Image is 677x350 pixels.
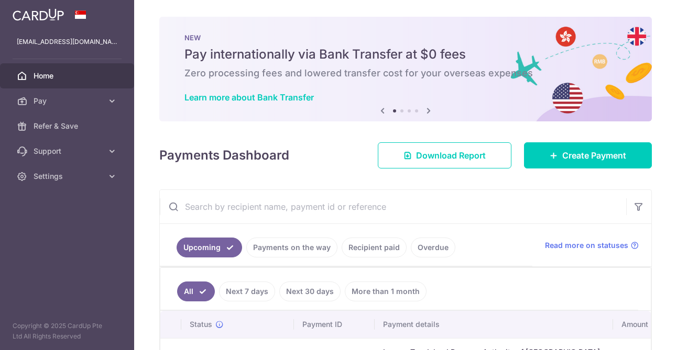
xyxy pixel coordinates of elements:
[246,238,337,257] a: Payments on the way
[342,238,407,257] a: Recipient paid
[34,96,103,106] span: Pay
[219,281,275,301] a: Next 7 days
[177,281,215,301] a: All
[345,281,427,301] a: More than 1 month
[184,92,314,103] a: Learn more about Bank Transfer
[375,311,613,338] th: Payment details
[34,171,103,182] span: Settings
[294,311,375,338] th: Payment ID
[184,46,627,63] h5: Pay internationally via Bank Transfer at $0 fees
[159,146,289,165] h4: Payments Dashboard
[524,142,652,168] a: Create Payment
[378,142,511,168] a: Download Report
[34,121,103,131] span: Refer & Save
[545,240,639,251] a: Read more on statuses
[562,149,626,162] span: Create Payment
[160,190,626,223] input: Search by recipient name, payment id or reference
[190,319,212,330] span: Status
[416,149,486,162] span: Download Report
[184,33,627,42] p: NEW
[177,238,242,257] a: Upcoming
[34,71,103,81] span: Home
[184,67,627,80] h6: Zero processing fees and lowered transfer cost for your overseas expenses
[13,8,64,21] img: CardUp
[411,238,455,257] a: Overdue
[279,281,341,301] a: Next 30 days
[34,146,103,156] span: Support
[545,240,628,251] span: Read more on statuses
[17,37,117,47] p: [EMAIL_ADDRESS][DOMAIN_NAME]
[621,319,648,330] span: Amount
[159,17,652,121] img: Bank transfer banner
